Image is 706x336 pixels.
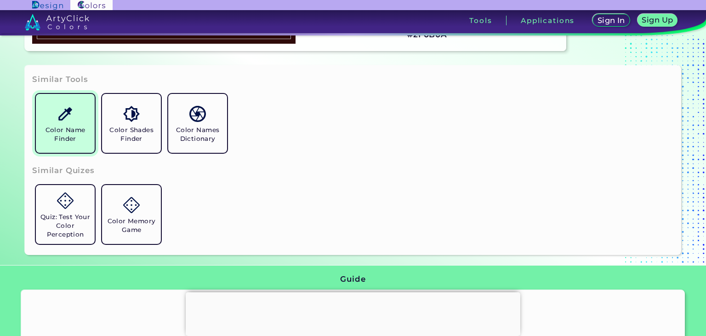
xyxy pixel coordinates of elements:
img: ArtyClick Design logo [32,1,63,10]
img: icon_game.svg [123,197,139,213]
a: Color Shades Finder [98,90,165,156]
h3: Similar Tools [32,74,88,85]
a: Color Memory Game [98,181,165,248]
a: Color Name Finder [32,90,98,156]
a: Sign In [594,15,628,26]
h3: Guide [340,274,365,285]
h5: Color Name Finder [40,126,91,143]
h3: Applications [521,17,575,24]
h5: Quiz: Test Your Color Perception [40,213,91,239]
h5: Sign Up [643,17,672,23]
iframe: Advertisement [186,292,520,334]
img: icon_game.svg [57,192,73,209]
img: icon_color_names_dictionary.svg [189,106,205,122]
img: icon_color_name_finder.svg [57,106,73,122]
img: icon_color_shades.svg [123,106,139,122]
h3: Tools [469,17,492,24]
h5: Color Shades Finder [106,126,157,143]
a: Quiz: Test Your Color Perception [32,181,98,248]
a: Color Names Dictionary [165,90,231,156]
img: logo_artyclick_colors_white.svg [25,14,90,30]
h5: Color Memory Game [106,217,157,234]
h2: ArtyClick "Color Hue Finder" [127,306,579,318]
h3: Similar Quizes [32,165,95,176]
h5: Color Names Dictionary [172,126,223,143]
h5: Sign In [599,17,624,24]
a: Sign Up [639,15,676,26]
